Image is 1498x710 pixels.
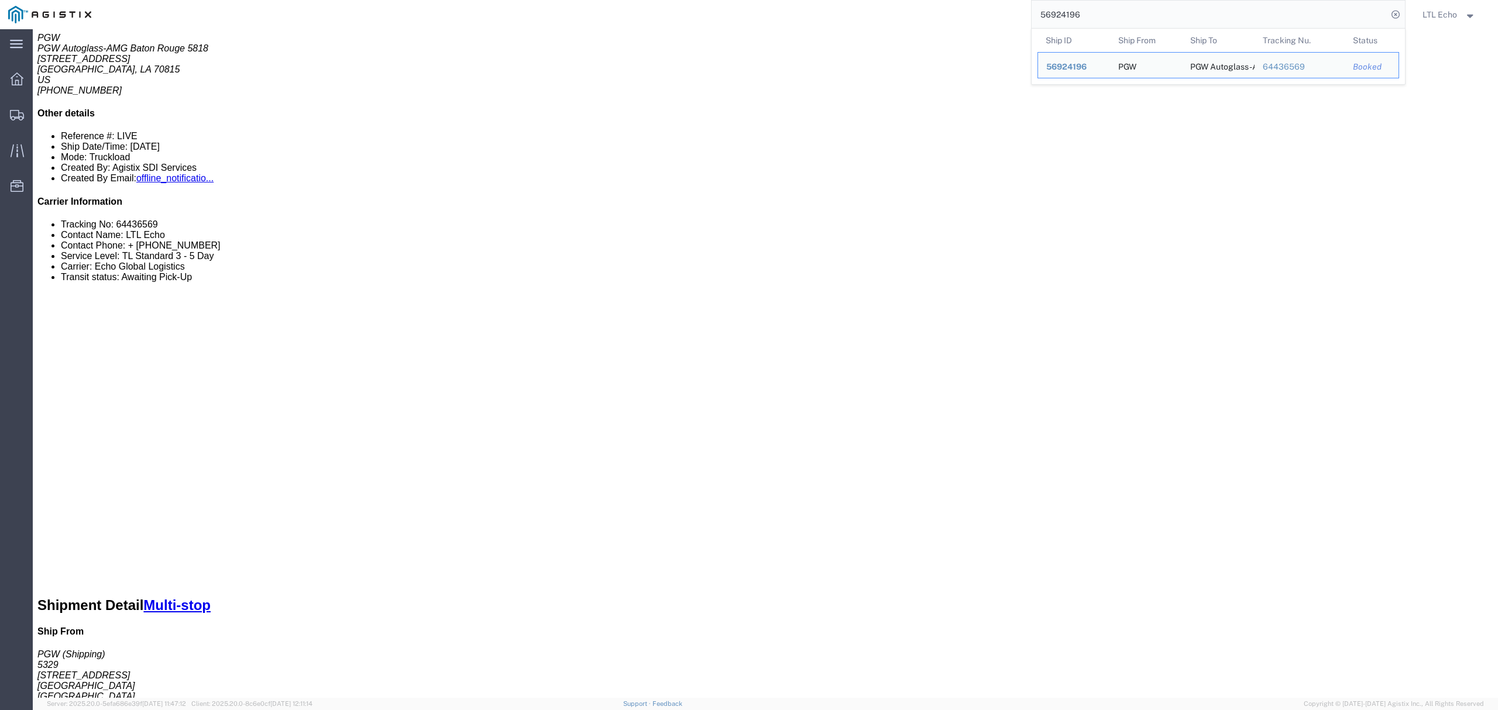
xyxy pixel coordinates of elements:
span: Copyright © [DATE]-[DATE] Agistix Inc., All Rights Reserved [1304,699,1484,709]
th: Tracking Nu. [1255,29,1345,52]
button: LTL Echo [1422,8,1482,22]
span: Client: 2025.20.0-8c6e0cf [191,700,312,707]
th: Ship To [1182,29,1255,52]
span: Server: 2025.20.0-5efa686e39f [47,700,186,707]
input: Search for shipment number, reference number [1032,1,1387,29]
th: Ship ID [1037,29,1110,52]
div: Booked [1353,61,1390,73]
iframe: FS Legacy Container [33,29,1498,698]
div: 64436569 [1263,61,1337,73]
th: Ship From [1110,29,1183,52]
span: LTL Echo [1423,8,1457,21]
div: PGW Autoglass-AMG Baton Rouge 5818 [1190,53,1246,78]
th: Status [1345,29,1399,52]
a: Support [623,700,652,707]
span: [DATE] 11:47:12 [142,700,186,707]
div: 56924196 [1046,61,1102,73]
span: [DATE] 12:11:14 [270,700,312,707]
div: PGW [1118,53,1136,78]
a: Feedback [652,700,682,707]
span: 56924196 [1046,62,1087,71]
table: Search Results [1037,29,1405,84]
img: logo [8,6,91,23]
